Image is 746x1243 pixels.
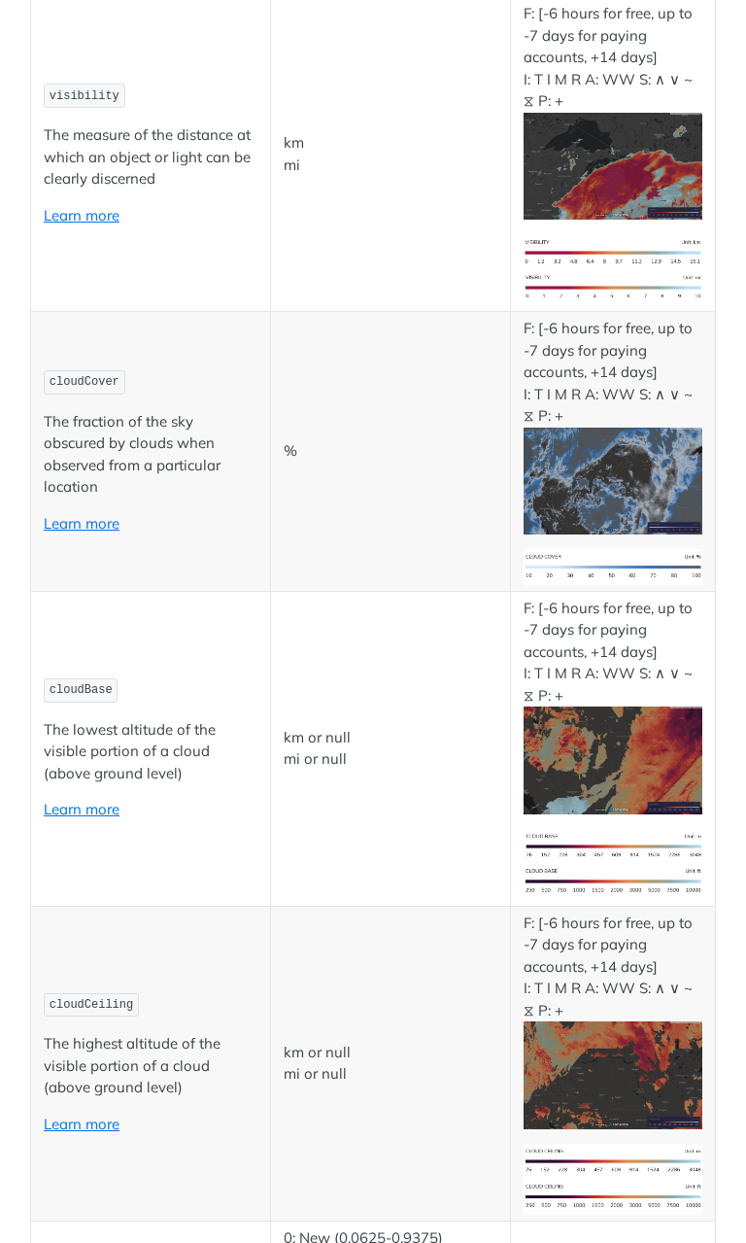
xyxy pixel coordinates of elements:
[524,241,703,259] span: Expand image
[44,1033,257,1099] p: The highest altitude of the visible portion of a cloud (above ground level)
[524,556,703,574] span: Expand image
[524,318,703,535] p: F: [-6 hours for free, up to -7 days for paying accounts, +14 days] I: T I M R A: WW S: ∧ ∨ ~ ⧖ P: +
[524,913,703,1129] p: F: [-6 hours for free, up to -7 days for paying accounts, +14 days] I: T I M R A: WW S: ∧ ∨ ~ ⧖ P: +
[44,124,257,190] p: The measure of the distance at which an object or light can be clearly discerned
[44,411,257,499] p: The fraction of the sky obscured by clouds when observed from a particular location
[284,132,497,176] p: km mi
[44,514,119,533] a: Learn more
[524,1186,703,1204] span: Expand image
[524,1151,703,1169] span: Expand image
[524,749,703,768] span: Expand image
[524,829,703,864] img: cloud-base-si
[524,428,703,535] img: cloud-cover
[524,598,703,814] p: F: [-6 hours for free, up to -7 days for paying accounts, +14 days] I: T I M R A: WW S: ∧ ∨ ~ ⧖ P: +
[284,440,497,463] p: %
[50,375,119,389] span: cloudCover
[524,549,703,584] img: cloud-cover
[524,470,703,489] span: Expand image
[524,1179,703,1214] img: cloud-ceiling-us
[524,871,703,889] span: Expand image
[44,719,257,785] p: The lowest altitude of the visible portion of a cloud (above ground level)
[524,1144,703,1179] img: cloud-ceiling-si
[524,234,703,269] img: visibility-si
[284,1042,497,1086] p: km or null mi or null
[50,998,133,1012] span: cloudCeiling
[50,89,119,103] span: visibility
[524,1021,703,1129] img: cloud-ceiling
[284,727,497,771] p: km or null mi or null
[44,1115,119,1133] a: Learn more
[524,3,703,220] p: F: [-6 hours for free, up to -7 days for paying accounts, +14 days] I: T I M R A: WW S: ∧ ∨ ~ ⧖ P: +
[524,707,703,814] img: cloud-base
[524,864,703,899] img: cloud-base-us
[524,277,703,295] span: Expand image
[524,270,703,305] img: visibility-us
[524,836,703,854] span: Expand image
[524,113,703,221] img: visibility
[524,155,703,174] span: Expand image
[524,1064,703,1083] span: Expand image
[50,683,113,697] span: cloudBase
[44,206,119,224] a: Learn more
[44,800,119,818] a: Learn more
